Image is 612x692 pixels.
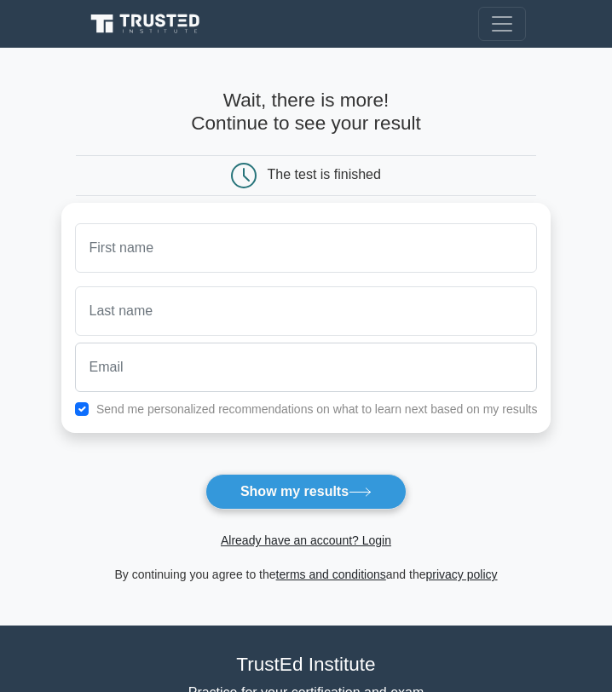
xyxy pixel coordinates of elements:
[426,568,498,581] a: privacy policy
[268,167,381,182] div: The test is finished
[75,343,538,392] input: Email
[478,7,526,41] button: Toggle navigation
[86,653,526,676] h4: TrustEd Institute
[96,402,538,416] label: Send me personalized recommendations on what to learn next based on my results
[221,533,391,547] a: Already have an account? Login
[61,89,551,135] h4: Wait, there is more! Continue to see your result
[205,474,407,510] button: Show my results
[75,286,538,336] input: Last name
[75,223,538,273] input: First name
[51,564,562,585] div: By continuing you agree to the and the
[276,568,386,581] a: terms and conditions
